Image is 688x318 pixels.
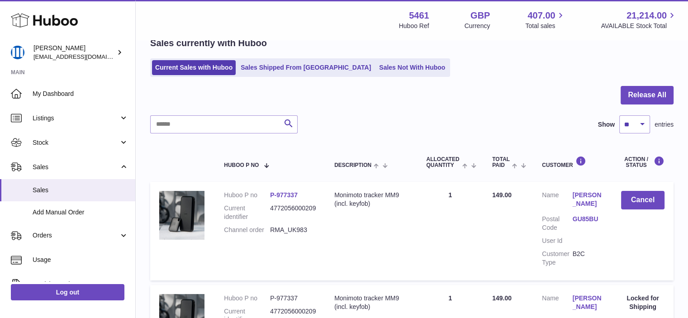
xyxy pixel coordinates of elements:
[33,186,128,195] span: Sales
[33,53,133,60] span: [EMAIL_ADDRESS][DOMAIN_NAME]
[492,157,510,168] span: Total paid
[376,60,448,75] a: Sales Not With Huboo
[542,191,572,210] dt: Name
[573,215,603,223] a: GU85BU
[621,294,664,311] div: Locked for Shipping
[542,156,603,168] div: Customer
[601,22,677,30] span: AVAILABLE Stock Total
[621,86,674,104] button: Release All
[621,191,664,209] button: Cancel
[224,294,270,303] dt: Huboo P no
[237,60,374,75] a: Sales Shipped From [GEOGRAPHIC_DATA]
[33,208,128,217] span: Add Manual Order
[626,9,667,22] span: 21,214.00
[655,120,674,129] span: entries
[492,294,512,302] span: 149.00
[621,156,664,168] div: Action / Status
[224,191,270,199] dt: Huboo P no
[33,90,128,98] span: My Dashboard
[11,46,24,59] img: oksana@monimoto.com
[33,138,119,147] span: Stock
[334,162,371,168] span: Description
[417,182,483,280] td: 1
[33,256,128,264] span: Usage
[409,9,429,22] strong: 5461
[598,120,615,129] label: Show
[270,191,298,199] a: P-977337
[527,9,555,22] span: 407.00
[542,215,572,232] dt: Postal Code
[601,9,677,30] a: 21,214.00 AVAILABLE Stock Total
[33,114,119,123] span: Listings
[542,237,572,245] dt: User Id
[33,163,119,171] span: Sales
[33,231,119,240] span: Orders
[11,284,124,300] a: Log out
[525,9,565,30] a: 407.00 Total sales
[465,22,490,30] div: Currency
[224,204,270,221] dt: Current identifier
[525,22,565,30] span: Total sales
[224,162,259,168] span: Huboo P no
[33,280,119,289] span: Invoicing and Payments
[33,44,115,61] div: [PERSON_NAME]
[159,191,204,239] img: 1712818038.jpg
[573,191,603,208] a: [PERSON_NAME]
[270,204,316,221] dd: 4772056000209
[150,37,267,49] h2: Sales currently with Huboo
[573,250,603,267] dd: B2C
[270,226,316,234] dd: RMA_UK983
[426,157,460,168] span: ALLOCATED Quantity
[470,9,490,22] strong: GBP
[152,60,236,75] a: Current Sales with Huboo
[573,294,603,311] a: [PERSON_NAME]
[224,226,270,234] dt: Channel order
[399,22,429,30] div: Huboo Ref
[334,191,408,208] div: Monimoto tracker MM9 (incl. keyfob)
[334,294,408,311] div: Monimoto tracker MM9 (incl. keyfob)
[492,191,512,199] span: 149.00
[270,294,316,303] dd: P-977337
[542,250,572,267] dt: Customer Type
[542,294,572,313] dt: Name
